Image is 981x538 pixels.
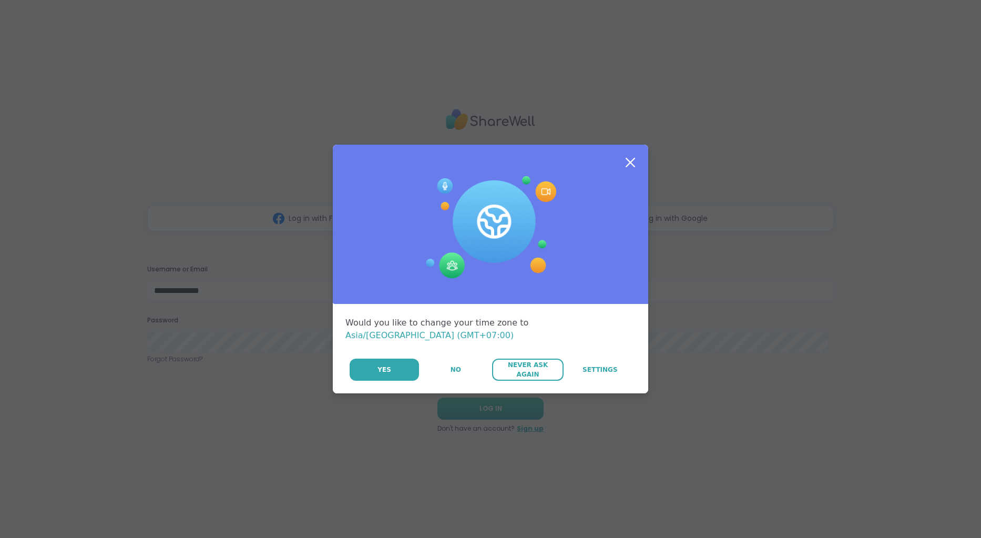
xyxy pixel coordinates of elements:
[451,365,461,374] span: No
[345,317,636,342] div: Would you like to change your time zone to
[425,176,556,279] img: Session Experience
[565,359,636,381] a: Settings
[583,365,618,374] span: Settings
[420,359,491,381] button: No
[350,359,419,381] button: Yes
[497,360,558,379] span: Never Ask Again
[345,330,514,340] span: Asia/[GEOGRAPHIC_DATA] (GMT+07:00)
[492,359,563,381] button: Never Ask Again
[377,365,391,374] span: Yes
